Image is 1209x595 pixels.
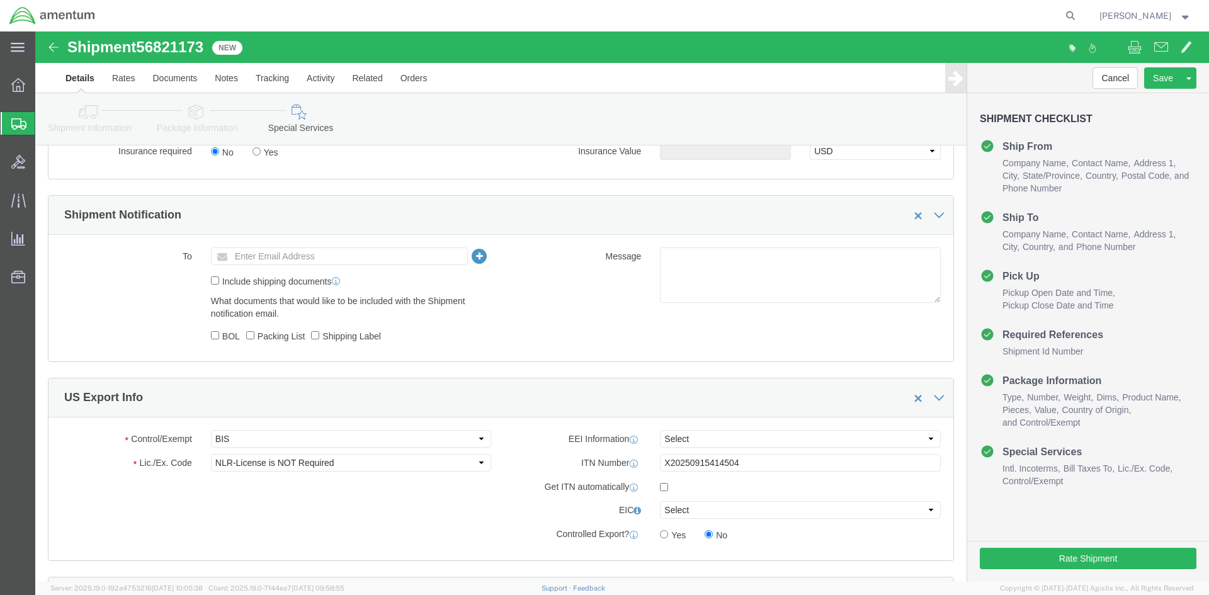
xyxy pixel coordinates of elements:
[573,584,605,592] a: Feedback
[1000,583,1194,594] span: Copyright © [DATE]-[DATE] Agistix Inc., All Rights Reserved
[9,6,96,25] img: logo
[292,584,344,592] span: [DATE] 09:58:55
[1099,9,1171,23] span: Jessica White
[542,584,573,592] a: Support
[208,584,344,592] span: Client: 2025.19.0-7f44ea7
[50,584,203,592] span: Server: 2025.19.0-192a4753216
[152,584,203,592] span: [DATE] 10:05:38
[35,31,1209,582] iframe: FS Legacy Container
[1099,8,1192,23] button: [PERSON_NAME]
